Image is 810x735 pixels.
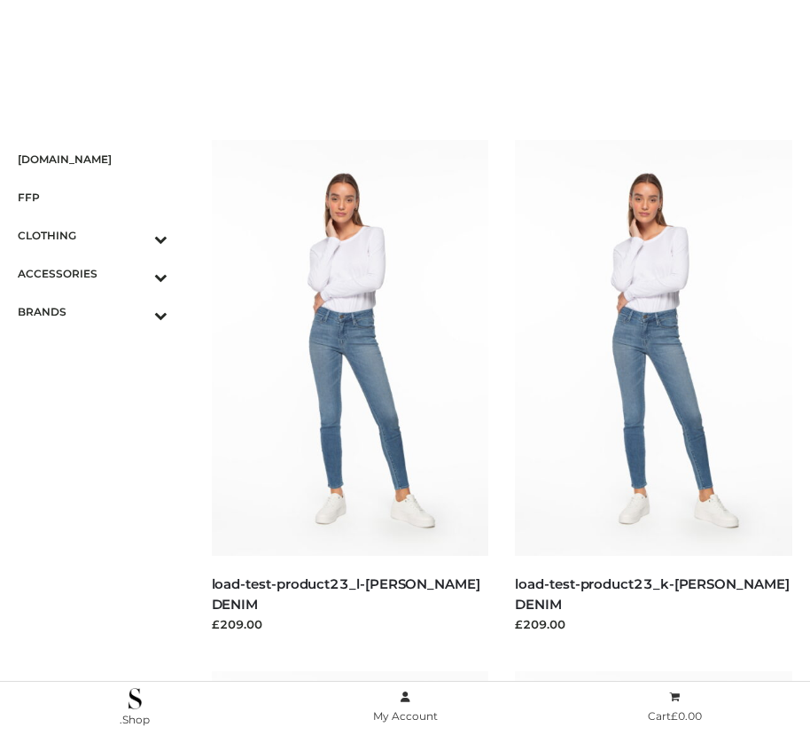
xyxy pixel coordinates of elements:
[540,687,810,727] a: Cart£0.00
[18,225,167,246] span: CLOTHING
[373,709,438,723] span: My Account
[648,709,702,723] span: Cart
[18,187,167,207] span: FFP
[18,293,167,331] a: BRANDSToggle Submenu
[18,263,167,284] span: ACCESSORIES
[212,615,489,633] div: £209.00
[18,301,167,322] span: BRANDS
[515,615,792,633] div: £209.00
[18,254,167,293] a: ACCESSORIESToggle Submenu
[120,713,150,726] span: .Shop
[18,178,167,216] a: FFP
[515,575,789,613] a: load-test-product23_k-[PERSON_NAME] DENIM
[18,140,167,178] a: [DOMAIN_NAME]
[105,216,167,254] button: Toggle Submenu
[105,293,167,331] button: Toggle Submenu
[18,149,167,169] span: [DOMAIN_NAME]
[18,216,167,254] a: CLOTHINGToggle Submenu
[671,709,678,723] span: £
[212,575,480,613] a: load-test-product23_l-[PERSON_NAME] DENIM
[270,687,541,727] a: My Account
[671,709,702,723] bdi: 0.00
[129,688,142,709] img: .Shop
[105,254,167,293] button: Toggle Submenu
